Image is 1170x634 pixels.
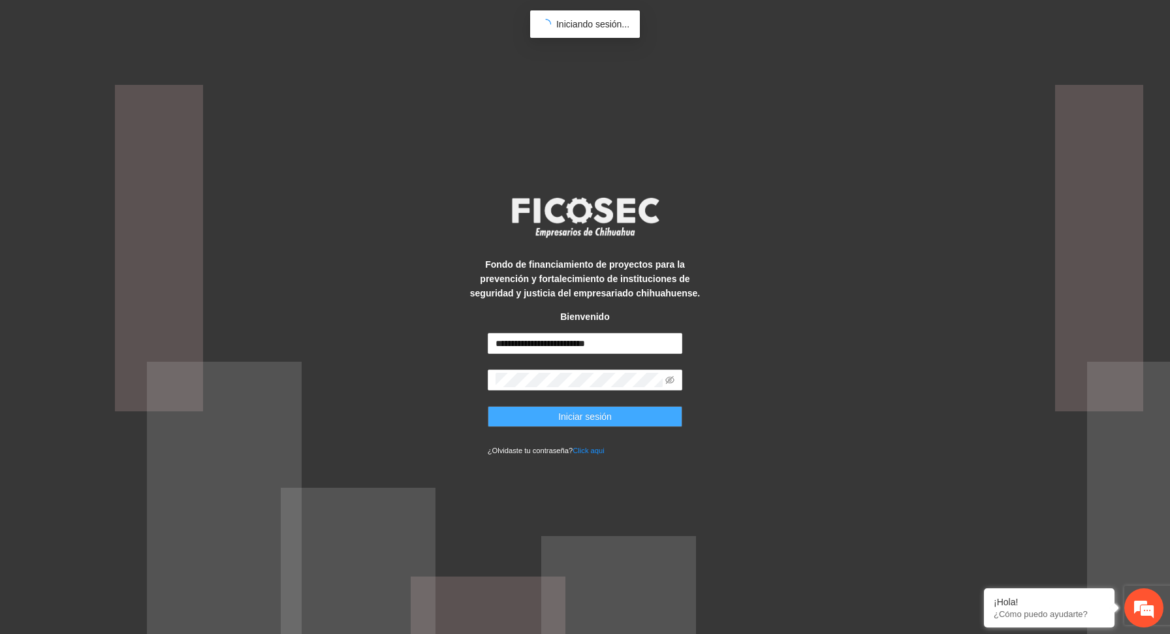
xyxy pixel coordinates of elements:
button: Iniciar sesión [488,406,683,427]
small: ¿Olvidaste tu contraseña? [488,447,605,454]
span: eye-invisible [665,375,674,385]
strong: Fondo de financiamiento de proyectos para la prevención y fortalecimiento de instituciones de seg... [470,259,700,298]
img: logo [503,193,667,242]
span: Iniciar sesión [558,409,612,424]
span: loading [539,17,553,31]
div: ¡Hola! [994,597,1105,607]
span: Iniciando sesión... [556,19,629,29]
p: ¿Cómo puedo ayudarte? [994,609,1105,619]
a: Click aqui [573,447,605,454]
strong: Bienvenido [560,311,609,322]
